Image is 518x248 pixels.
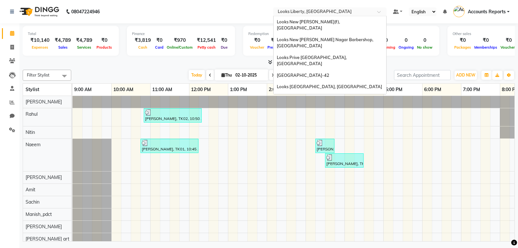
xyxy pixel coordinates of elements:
[137,45,149,50] span: Cash
[26,236,69,242] span: [PERSON_NAME] art
[461,85,482,94] a: 7:00 PM
[73,37,95,44] div: ₹4,789
[248,37,266,44] div: ₹0
[141,140,198,152] div: [PERSON_NAME], TK01, 10:45 AM-12:15 PM, Stylist Cut(M) (₹700),[PERSON_NAME] Trimming (₹500),Chin ...
[30,45,50,50] span: Expenses
[26,199,39,205] span: Sachin
[26,211,52,217] span: Manish_pdct
[468,8,506,15] span: Accounts Reports
[220,73,233,77] span: Thu
[473,37,499,44] div: ₹0
[277,73,329,78] span: [GEOGRAPHIC_DATA]-42
[228,85,249,94] a: 1:00 PM
[112,85,135,94] a: 10:00 AM
[26,142,40,148] span: Naeem
[52,37,73,44] div: ₹4,789
[165,45,194,50] span: Online/Custom
[248,31,335,37] div: Redemption
[27,72,50,77] span: Filter Stylist
[26,111,38,117] span: Rahul
[153,37,165,44] div: ₹0
[73,85,93,94] a: 9:00 AM
[456,73,475,77] span: ADD NEW
[422,85,443,94] a: 6:00 PM
[26,87,39,92] span: Stylist
[453,45,473,50] span: Packages
[26,187,35,193] span: Amit
[57,45,69,50] span: Sales
[233,70,266,80] input: 2025-10-02
[453,37,473,44] div: ₹0
[453,6,465,17] img: Accounts Reports
[95,45,114,50] span: Products
[277,55,348,66] span: Looks Prive [GEOGRAPHIC_DATA], [GEOGRAPHIC_DATA]
[219,37,230,44] div: ₹0
[132,37,153,44] div: ₹3,819
[277,84,382,89] span: Looks [GEOGRAPHIC_DATA], [GEOGRAPHIC_DATA]
[397,37,415,44] div: 0
[266,45,282,50] span: Prepaid
[219,45,229,50] span: Due
[277,19,341,31] span: Looks New [PERSON_NAME](f), [GEOGRAPHIC_DATA]
[28,37,52,44] div: ₹10,140
[95,37,114,44] div: ₹0
[267,85,287,94] a: 2:00 PM
[455,71,477,80] button: ADD NEW
[273,16,387,94] ng-dropdown-panel: Options list
[28,31,114,37] div: Total
[26,224,62,230] span: [PERSON_NAME]
[26,99,62,105] span: [PERSON_NAME]
[415,37,434,44] div: 0
[326,154,363,167] div: [PERSON_NAME], TK04, 03:30 PM-04:30 PM, Stylist Cut(M) (₹700),Kids Cut(F) (₹600)
[277,37,374,49] span: Looks New [PERSON_NAME] Nagar Barbershop, [GEOGRAPHIC_DATA]
[316,140,334,152] div: [PERSON_NAME], TK03, 03:15 PM-03:45 PM, Cutical Care (₹250)
[153,45,165,50] span: Card
[394,70,451,80] input: Search Appointment
[415,45,434,50] span: No show
[151,85,174,94] a: 11:00 AM
[194,37,219,44] div: ₹12,541
[165,37,194,44] div: ₹970
[248,45,266,50] span: Voucher
[26,129,35,135] span: Nitin
[26,174,62,180] span: [PERSON_NAME]
[17,3,61,21] img: logo
[354,31,434,37] div: Appointment
[473,45,499,50] span: Memberships
[75,45,93,50] span: Services
[384,85,404,94] a: 5:00 PM
[189,85,212,94] a: 12:00 PM
[266,37,282,44] div: ₹0
[144,109,201,122] div: [PERSON_NAME], TK02, 10:50 AM-12:20 PM, Roots Touchup Inoa(F) (₹2000),Stylist Cut(M) (₹700)
[397,45,415,50] span: Ongoing
[196,45,217,50] span: Petty cash
[132,31,230,37] div: Finance
[71,3,100,21] b: 08047224946
[189,70,205,80] span: Today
